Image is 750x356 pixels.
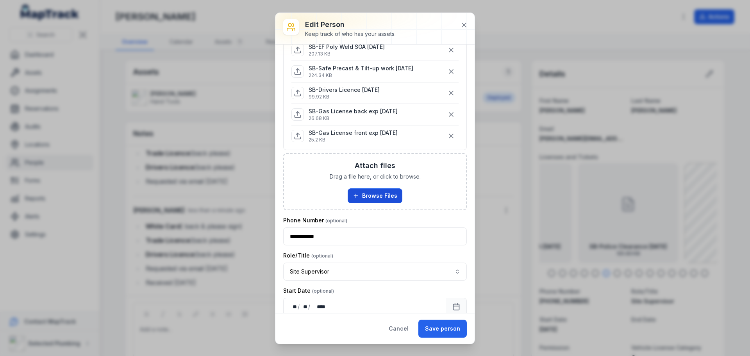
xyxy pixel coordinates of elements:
div: day, [290,303,298,311]
label: Role/Title [283,252,333,259]
div: month, [300,303,308,311]
button: Site Supervisor [283,263,467,281]
div: / [308,303,311,311]
div: year, [311,303,326,311]
h3: Attach files [355,160,395,171]
button: Browse Files [348,188,402,203]
p: SB-Gas License back exp [DATE] [309,107,398,115]
p: SB-Gas License front exp [DATE] [309,129,398,137]
button: Save person [418,320,467,338]
button: Calendar [446,298,467,316]
div: / [298,303,300,311]
p: SB-Safe Precast & Tilt-up work [DATE] [309,64,413,72]
div: Keep track of who has your assets. [305,30,396,38]
span: Drag a file here, or click to browse. [330,173,421,181]
p: 99.92 KB [309,94,380,100]
p: 207.13 KB [309,51,385,57]
p: 25.2 KB [309,137,398,143]
p: 26.68 KB [309,115,398,122]
h3: Edit person [305,19,396,30]
label: Start Date [283,287,334,295]
p: SB-EF Poly Weld SOA [DATE] [309,43,385,51]
label: Phone Number [283,216,347,224]
button: Cancel [382,320,415,338]
p: 224.34 KB [309,72,413,79]
p: SB-Drivers Licence [DATE] [309,86,380,94]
